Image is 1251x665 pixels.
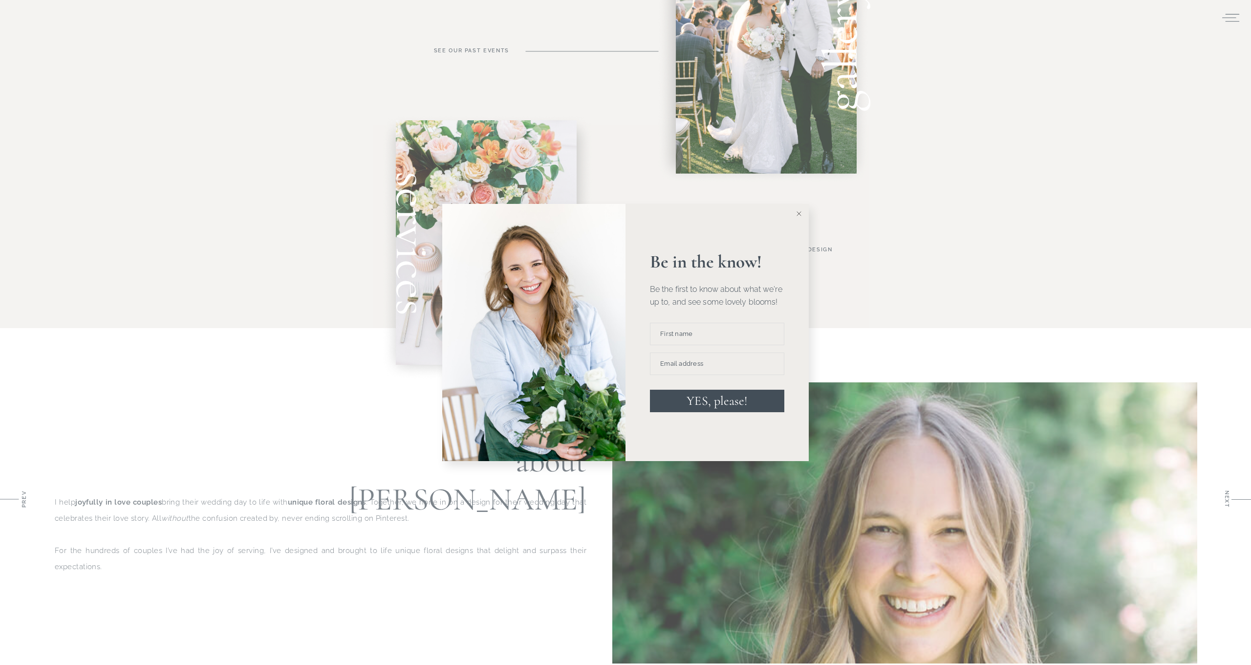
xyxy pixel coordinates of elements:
[650,283,784,308] p: Be the first to know about what we're up to, and see some lovely blooms!
[650,253,784,271] p: Be in the know!
[650,390,784,412] button: YES, please!
[278,38,319,44] span: Subscribe
[687,393,747,408] span: YES, please!
[268,29,329,52] button: Subscribe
